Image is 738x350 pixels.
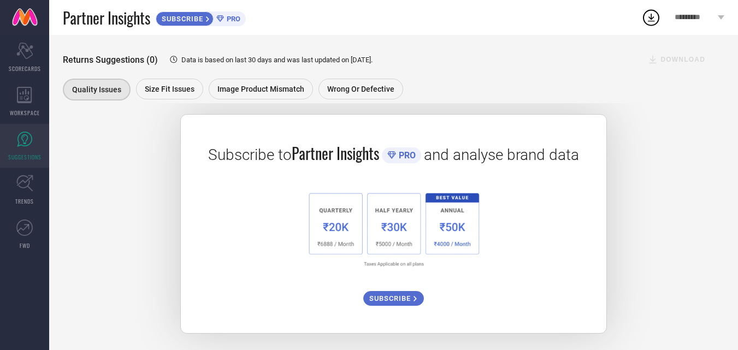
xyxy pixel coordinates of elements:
span: SUGGESTIONS [8,153,42,161]
span: FWD [20,241,30,250]
span: SCORECARDS [9,64,41,73]
span: Wrong or Defective [327,85,394,93]
div: Open download list [641,8,661,27]
span: Partner Insights [292,142,379,164]
span: PRO [224,15,240,23]
span: Quality issues [72,85,121,94]
span: TRENDS [15,197,34,205]
span: Subscribe to [208,146,292,164]
span: Size fit issues [145,85,194,93]
img: 1a6fb96cb29458d7132d4e38d36bc9c7.png [302,186,486,272]
span: SUBSCRIBE [369,294,414,302]
span: Partner Insights [63,7,150,29]
span: Data is based on last 30 days and was last updated on [DATE] . [181,56,373,64]
a: SUBSCRIBEPRO [156,9,246,26]
span: and analyse brand data [424,146,579,164]
span: WORKSPACE [10,109,40,117]
span: Returns Suggestions (0) [63,55,158,65]
span: SUBSCRIBE [156,15,206,23]
a: SUBSCRIBE [363,283,424,306]
span: Image product mismatch [217,85,304,93]
span: PRO [396,150,416,161]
